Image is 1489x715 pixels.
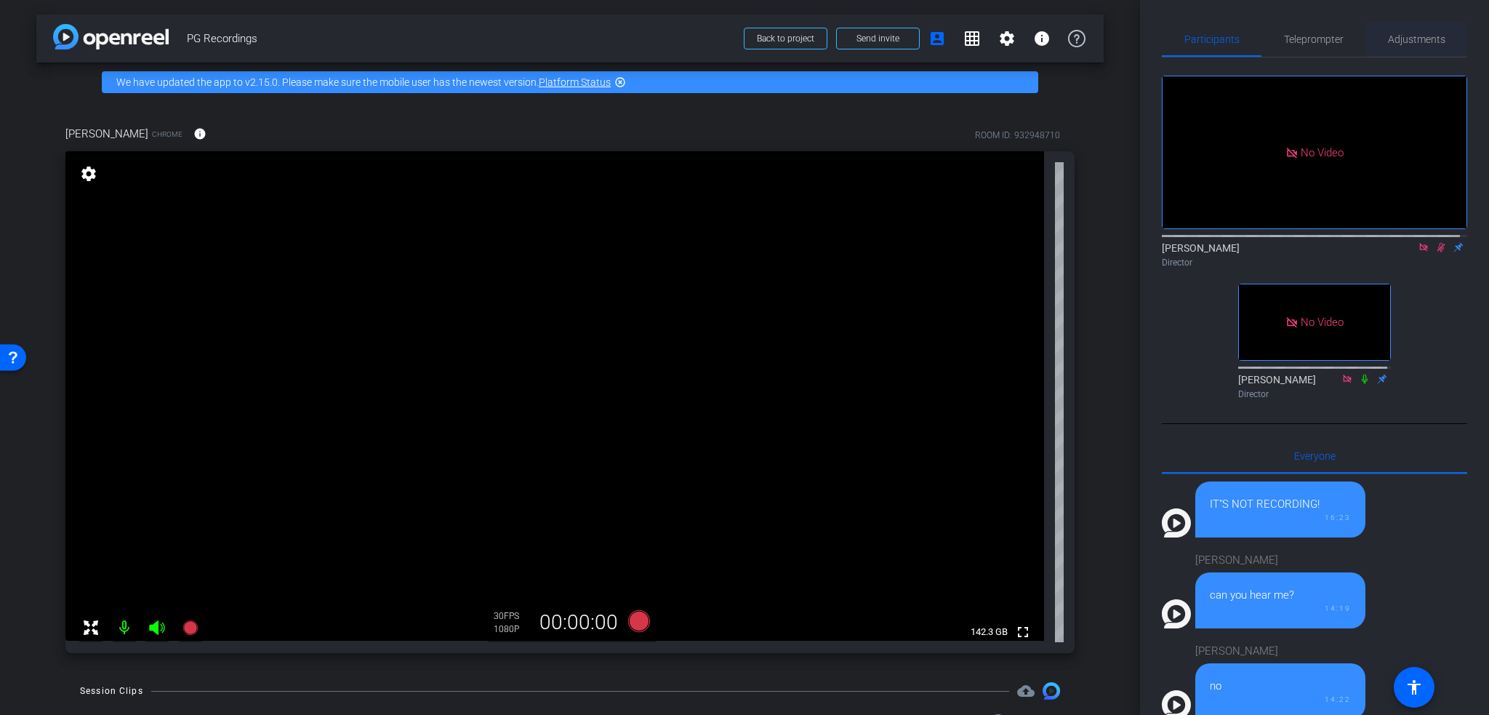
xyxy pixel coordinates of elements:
[53,24,169,49] img: app-logo
[1210,694,1351,705] div: 14:22
[856,33,899,44] span: Send invite
[1195,643,1365,660] div: [PERSON_NAME]
[102,71,1038,93] div: We have updated the app to v2.15.0. Please make sure the mobile user has the newest version.
[836,28,920,49] button: Send invite
[79,165,99,183] mat-icon: settings
[1162,256,1467,269] div: Director
[193,127,206,140] mat-icon: info
[1014,623,1032,641] mat-icon: fullscreen
[1017,682,1035,700] span: Destinations for your clips
[975,129,1060,142] div: ROOM ID: 932948710
[757,33,814,44] span: Back to project
[1195,552,1365,569] div: [PERSON_NAME]
[928,30,946,47] mat-icon: account_box
[1210,678,1351,695] div: no
[998,30,1016,47] mat-icon: settings
[1301,316,1344,329] span: No Video
[494,623,530,635] div: 1080P
[744,28,827,49] button: Back to project
[1043,682,1060,700] img: Session clips
[80,684,143,698] div: Session Clips
[1184,34,1240,44] span: Participants
[187,24,735,53] span: PG Recordings
[65,126,148,142] span: [PERSON_NAME]
[1210,587,1351,604] div: can you hear me?
[1388,34,1445,44] span: Adjustments
[1210,496,1351,513] div: IT"S NOT RECORDING!
[614,76,626,88] mat-icon: highlight_off
[504,611,519,621] span: FPS
[1210,603,1351,614] div: 14:19
[1162,599,1191,628] img: Profile
[1294,451,1336,461] span: Everyone
[1210,512,1351,523] div: 16:23
[1301,145,1344,159] span: No Video
[1405,679,1423,696] mat-icon: accessibility
[966,623,1013,641] span: 142.3 GB
[1017,682,1035,700] mat-icon: cloud_upload
[539,76,611,88] a: Platform Status
[1238,372,1391,401] div: [PERSON_NAME]
[152,129,182,140] span: Chrome
[1238,388,1391,401] div: Director
[1162,241,1467,269] div: [PERSON_NAME]
[494,610,530,622] div: 30
[1033,30,1051,47] mat-icon: info
[530,610,627,635] div: 00:00:00
[1162,508,1191,538] img: Profile
[1284,34,1344,44] span: Teleprompter
[963,30,981,47] mat-icon: grid_on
